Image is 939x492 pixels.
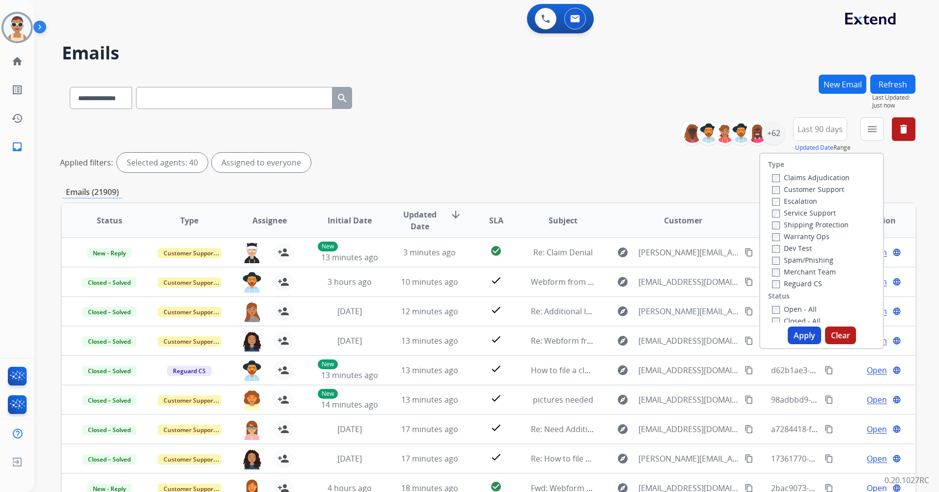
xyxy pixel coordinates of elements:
[158,277,221,288] span: Customer Support
[819,75,866,94] button: New Email
[242,419,262,440] img: agent-avatar
[11,141,23,153] mat-icon: inbox
[490,245,502,257] mat-icon: check_circle
[745,366,753,375] mat-icon: content_copy
[489,215,503,226] span: SLA
[772,174,780,182] input: Claims Adjudication
[772,198,780,206] input: Escalation
[337,306,362,317] span: [DATE]
[638,335,739,347] span: [EMAIL_ADDRESS][DOMAIN_NAME]
[745,248,753,257] mat-icon: content_copy
[82,336,137,347] span: Closed – Solved
[252,215,287,226] span: Assignee
[772,208,836,218] label: Service Support
[401,276,458,287] span: 10 minutes ago
[892,336,901,345] mat-icon: language
[867,364,887,376] span: Open
[772,257,780,265] input: Spam/Phishing
[825,454,833,463] mat-icon: content_copy
[892,454,901,463] mat-icon: language
[771,453,921,464] span: 17361770-b9a7-4ef7-b0a0-600bc6e65cbe
[277,246,289,258] mat-icon: person_add
[772,232,829,241] label: Warranty Ops
[638,423,739,435] span: [EMAIL_ADDRESS][DOMAIN_NAME]
[772,173,850,182] label: Claims Adjudication
[531,306,628,317] span: Re: Additional Information
[768,160,784,169] label: Type
[401,306,458,317] span: 12 minutes ago
[745,454,753,463] mat-icon: content_copy
[531,424,650,435] span: Re: Need Additional Information
[772,221,780,229] input: Shipping Protection
[242,301,262,322] img: agent-avatar
[82,366,137,376] span: Closed – Solved
[62,186,123,198] p: Emails (21909)
[825,425,833,434] mat-icon: content_copy
[337,453,362,464] span: [DATE]
[892,248,901,257] mat-icon: language
[318,359,338,369] p: New
[401,335,458,346] span: 13 minutes ago
[745,336,753,345] mat-icon: content_copy
[870,75,915,94] button: Refresh
[242,243,262,263] img: agent-avatar
[533,247,593,258] span: Re: Claim Denial
[531,453,611,464] span: Re: How to file a claim
[62,43,915,63] h2: Emails
[490,392,502,404] mat-icon: check
[867,394,887,406] span: Open
[892,277,901,286] mat-icon: language
[167,366,212,376] span: Reguard CS
[531,335,767,346] span: Re: Webform from [EMAIL_ADDRESS][DOMAIN_NAME] on [DATE]
[533,394,593,405] span: pictures needed
[745,307,753,316] mat-icon: content_copy
[825,327,856,344] button: Clear
[617,246,629,258] mat-icon: explore
[490,274,502,286] mat-icon: check
[158,395,221,406] span: Customer Support
[884,474,929,486] p: 0.20.1027RC
[11,55,23,67] mat-icon: home
[866,123,878,135] mat-icon: menu
[867,423,887,435] span: Open
[772,185,844,194] label: Customer Support
[328,276,372,287] span: 3 hours ago
[321,252,378,263] span: 13 minutes ago
[82,277,137,288] span: Closed – Solved
[638,394,739,406] span: [EMAIL_ADDRESS][DOMAIN_NAME]
[158,425,221,435] span: Customer Support
[158,336,221,347] span: Customer Support
[337,335,362,346] span: [DATE]
[401,365,458,376] span: 13 minutes ago
[638,364,739,376] span: [EMAIL_ADDRESS][DOMAIN_NAME]
[82,307,137,317] span: Closed – Solved
[617,364,629,376] mat-icon: explore
[277,423,289,435] mat-icon: person_add
[490,333,502,345] mat-icon: check
[772,318,780,326] input: Closed - All
[318,242,338,251] p: New
[745,395,753,404] mat-icon: content_copy
[772,255,833,265] label: Spam/Phishing
[403,247,456,258] span: 3 minutes ago
[772,280,780,288] input: Reguard CS
[490,363,502,375] mat-icon: check
[867,453,887,465] span: Open
[772,186,780,194] input: Customer Support
[328,215,372,226] span: Initial Date
[795,144,833,152] button: Updated Date
[180,215,198,226] span: Type
[3,14,31,41] img: avatar
[82,395,137,406] span: Closed – Solved
[336,92,348,104] mat-icon: search
[490,451,502,463] mat-icon: check
[638,453,739,465] span: [PERSON_NAME][EMAIL_ADDRESS][PERSON_NAME][DOMAIN_NAME]
[772,220,849,229] label: Shipping Protection
[772,279,822,288] label: Reguard CS
[11,84,23,96] mat-icon: list_alt
[242,272,262,293] img: agent-avatar
[638,305,739,317] span: [PERSON_NAME][EMAIL_ADDRESS][DOMAIN_NAME]
[277,453,289,465] mat-icon: person_add
[892,425,901,434] mat-icon: language
[772,233,780,241] input: Warranty Ops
